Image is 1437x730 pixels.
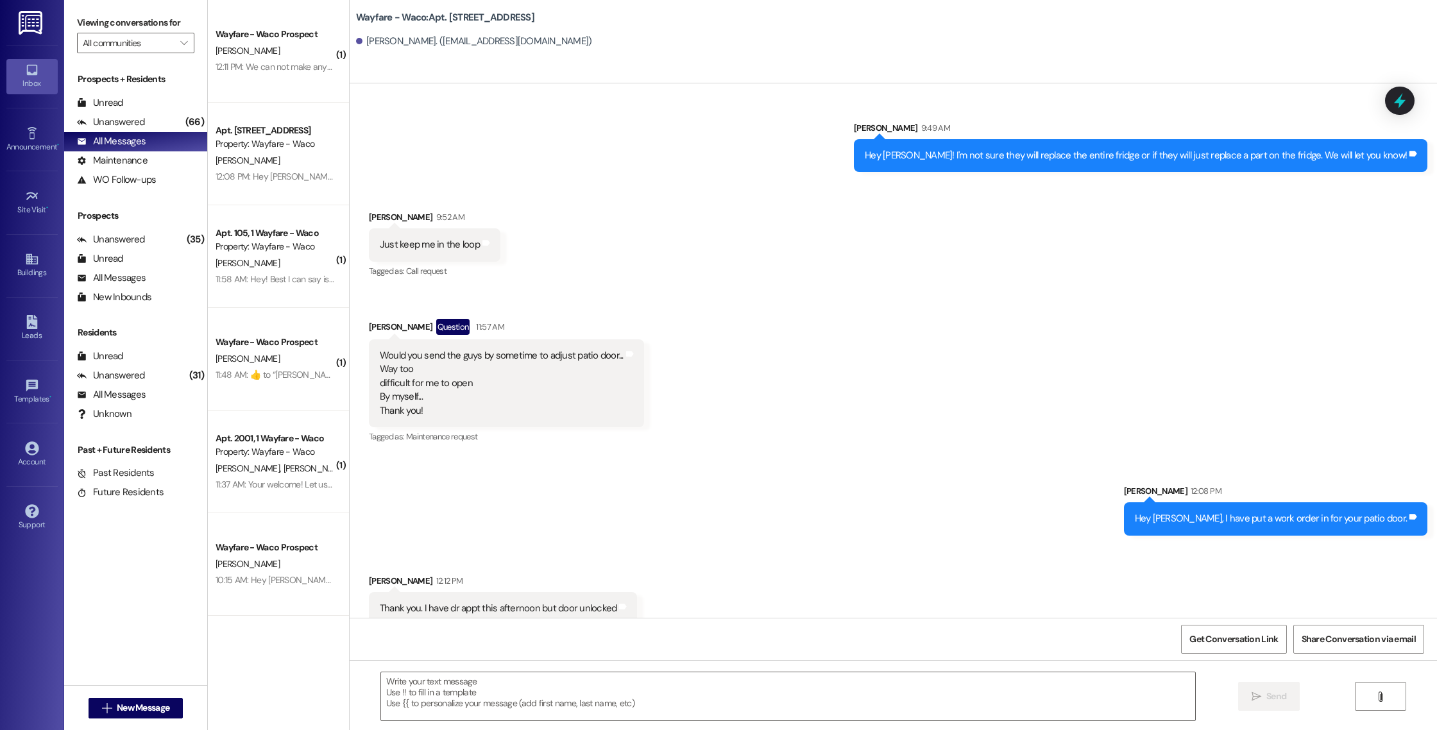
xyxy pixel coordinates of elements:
[46,203,48,212] span: •
[918,121,950,135] div: 9:49 AM
[369,574,638,592] div: [PERSON_NAME]
[1189,632,1278,646] span: Get Conversation Link
[854,121,1427,139] div: [PERSON_NAME]
[117,701,169,715] span: New Message
[380,238,480,251] div: Just keep me in the loop
[77,388,146,402] div: All Messages
[433,210,464,224] div: 9:52 AM
[77,96,123,110] div: Unread
[369,210,500,228] div: [PERSON_NAME]
[77,486,164,499] div: Future Residents
[356,35,592,48] div: [PERSON_NAME]. ([EMAIL_ADDRESS][DOMAIN_NAME])
[369,319,644,339] div: [PERSON_NAME]
[216,61,624,72] div: 12:11 PM: We can not make any commitments until we sell our house. We are still interested but ha...
[216,369,1089,380] div: 11:48 AM: ​👍​ to “ [PERSON_NAME] (Wayfare - Waco): Hey [PERSON_NAME]! We are still waiting for th...
[83,33,174,53] input: All communities
[77,350,123,363] div: Unread
[77,154,148,167] div: Maintenance
[102,703,112,713] i: 
[77,466,155,480] div: Past Residents
[77,369,145,382] div: Unanswered
[216,45,280,56] span: [PERSON_NAME]
[186,366,207,386] div: (31)
[433,574,463,588] div: 12:12 PM
[1124,484,1428,502] div: [PERSON_NAME]
[216,479,429,490] div: 11:37 AM: Your welcome! Let us know if you need anything.
[369,262,500,280] div: Tagged as:
[216,155,280,166] span: [PERSON_NAME]
[64,72,207,86] div: Prospects + Residents
[406,266,446,276] span: Call request
[216,574,717,586] div: 10:15 AM: Hey [PERSON_NAME], we sent your new lease agreement over to be E-signed. Please let me ...
[380,602,617,615] div: Thank you. I have dr appt this afternoon but door unlocked
[57,140,59,149] span: •
[216,28,334,41] div: Wayfare - Waco Prospect
[77,407,132,421] div: Unknown
[216,124,334,137] div: Apt. [STREET_ADDRESS]
[64,209,207,223] div: Prospects
[1302,632,1416,646] span: Share Conversation via email
[216,171,504,182] div: 12:08 PM: Hey [PERSON_NAME], I have put a work order in for your patio door.
[77,13,194,33] label: Viewing conversations for
[216,558,280,570] span: [PERSON_NAME]
[77,173,156,187] div: WO Follow-ups
[77,252,123,266] div: Unread
[216,445,334,459] div: Property: Wayfare - Waco
[216,463,284,474] span: [PERSON_NAME]
[406,431,478,442] span: Maintenance request
[216,637,334,650] div: Apt. [STREET_ADDRESS]
[436,319,470,335] div: Question
[356,11,534,24] b: Wayfare - Waco: Apt. [STREET_ADDRESS]
[369,427,644,446] div: Tagged as:
[49,393,51,402] span: •
[64,326,207,339] div: Residents
[1187,484,1221,498] div: 12:08 PM
[64,443,207,457] div: Past + Future Residents
[77,135,146,148] div: All Messages
[182,112,207,132] div: (66)
[216,240,334,253] div: Property: Wayfare - Waco
[283,463,347,474] span: [PERSON_NAME]
[380,349,624,418] div: Would you send the guys by sometime to adjust patio door... Way too difficult for me to open By m...
[216,137,334,151] div: Property: Wayfare - Waco
[77,271,146,285] div: All Messages
[216,273,867,285] div: 11:58 AM: Hey! Best I can say is [DATE]. The [DEMOGRAPHIC_DATA] that runs this job site pays us o...
[77,115,145,129] div: Unanswered
[865,149,1407,162] div: Hey [PERSON_NAME]! I'm not sure they will replace the entire fridge or if they will just replace ...
[19,11,45,35] img: ResiDesk Logo
[77,291,151,304] div: New Inbounds
[1375,692,1385,702] i: 
[1252,692,1261,702] i: 
[216,353,280,364] span: [PERSON_NAME]
[473,320,504,334] div: 11:57 AM
[183,230,207,250] div: (35)
[216,335,334,349] div: Wayfare - Waco Prospect
[216,541,334,554] div: Wayfare - Waco Prospect
[1135,512,1407,525] div: Hey [PERSON_NAME], I have put a work order in for your patio door.
[216,257,280,269] span: [PERSON_NAME]
[180,38,187,48] i: 
[77,233,145,246] div: Unanswered
[1266,690,1286,703] span: Send
[216,432,334,445] div: Apt. 2001, 1 Wayfare - Waco
[216,226,334,240] div: Apt. 105, 1 Wayfare - Waco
